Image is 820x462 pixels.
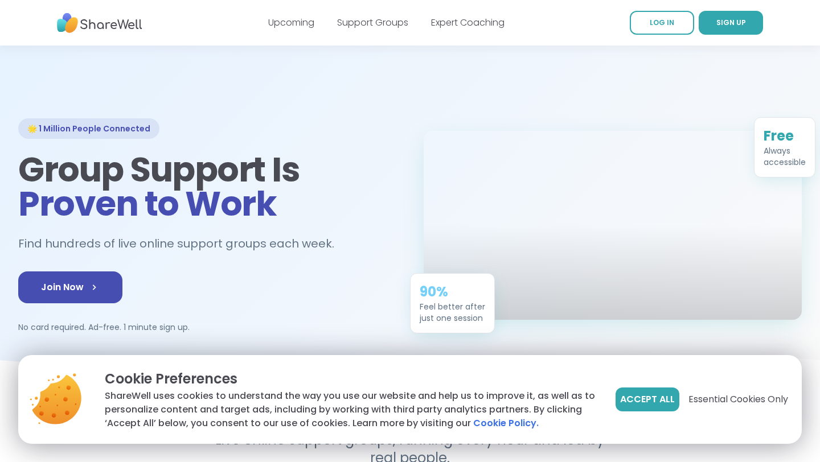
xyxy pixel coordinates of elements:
span: Proven to Work [18,180,276,228]
span: LOG IN [650,18,674,27]
button: Accept All [616,387,679,411]
p: No card required. Ad-free. 1 minute sign up. [18,321,396,333]
a: Support Groups [337,16,408,29]
h2: Find hundreds of live online support groups each week. [18,234,346,253]
span: Accept All [620,393,675,406]
div: Feel better after just one session [420,301,485,324]
span: Join Now [41,280,100,294]
a: SIGN UP [699,11,763,35]
div: 🌟 1 Million People Connected [18,118,159,139]
div: 90% [420,283,485,301]
img: ShareWell Nav Logo [57,7,142,39]
a: Expert Coaching [431,16,505,29]
span: SIGN UP [716,18,746,27]
span: Essential Cookies Only [688,393,788,406]
a: Join Now [18,271,122,303]
a: Cookie Policy. [473,416,539,430]
a: LOG IN [630,11,694,35]
p: Cookie Preferences [105,369,597,389]
p: ShareWell uses cookies to understand the way you use our website and help us to improve it, as we... [105,389,597,430]
div: Free [764,127,806,145]
h1: Group Support Is [18,152,396,221]
div: Always accessible [764,145,806,168]
a: Upcoming [268,16,314,29]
